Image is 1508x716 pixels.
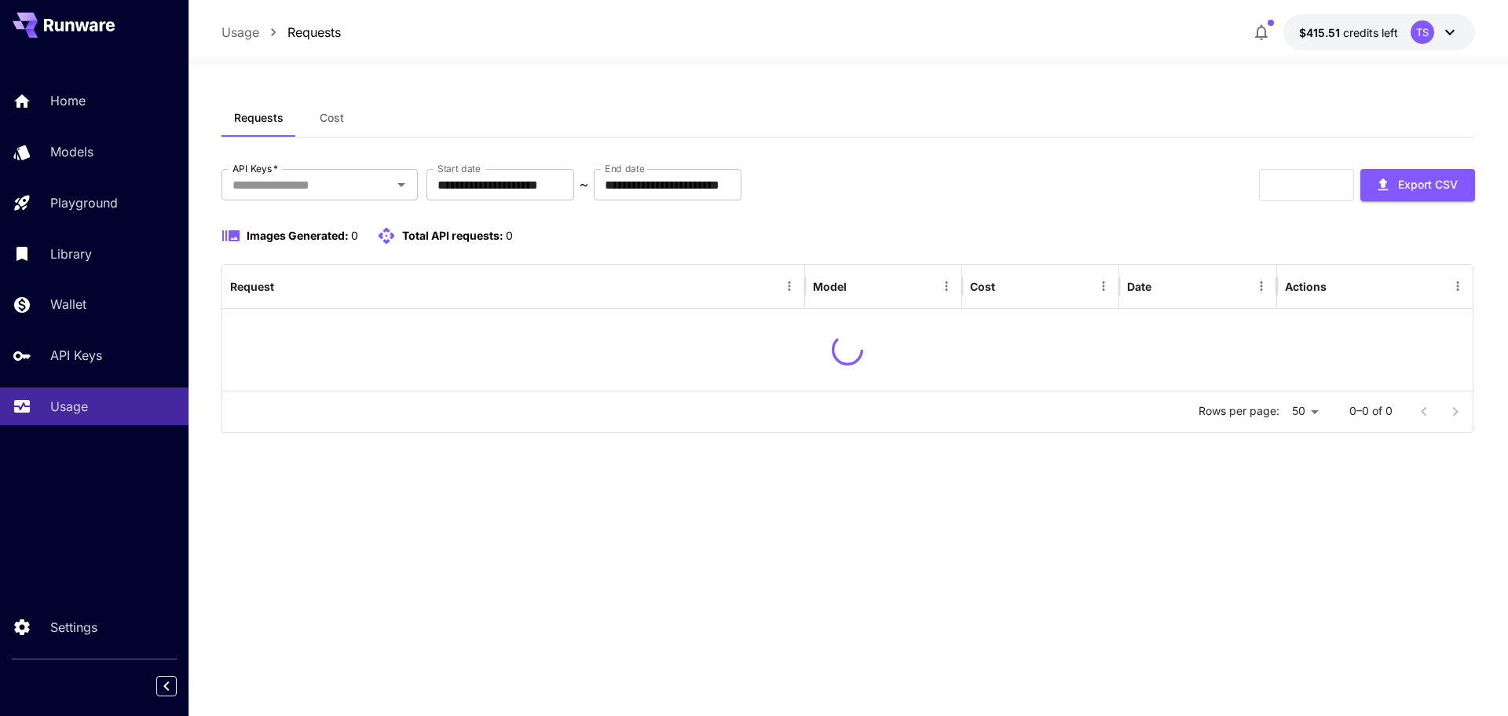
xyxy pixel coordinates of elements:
[1250,275,1272,297] button: Menu
[50,244,92,263] p: Library
[234,111,284,125] span: Requests
[232,162,278,175] label: API Keys
[1299,26,1343,39] span: $415.51
[287,23,341,42] a: Requests
[50,397,88,416] p: Usage
[50,142,93,161] p: Models
[1153,275,1175,297] button: Sort
[580,175,588,194] p: ~
[605,162,644,175] label: End date
[50,295,86,314] p: Wallet
[1447,275,1469,297] button: Menu
[50,346,102,365] p: API Keys
[351,229,358,242] span: 0
[156,676,177,696] button: Collapse sidebar
[221,23,259,42] a: Usage
[778,275,800,297] button: Menu
[50,618,97,637] p: Settings
[506,229,513,242] span: 0
[1343,26,1398,39] span: credits left
[50,91,86,110] p: Home
[390,174,412,196] button: Open
[50,193,118,212] p: Playground
[247,229,349,242] span: Images Generated:
[437,162,481,175] label: Start date
[1349,403,1393,419] p: 0–0 of 0
[168,672,188,700] div: Collapse sidebar
[320,111,344,125] span: Cost
[1286,400,1324,423] div: 50
[1285,280,1327,293] div: Actions
[221,23,341,42] nav: breadcrumb
[1360,169,1475,201] button: Export CSV
[997,275,1019,297] button: Sort
[1127,280,1151,293] div: Date
[813,280,847,293] div: Model
[402,229,503,242] span: Total API requests:
[970,280,995,293] div: Cost
[230,280,274,293] div: Request
[935,275,957,297] button: Menu
[1199,403,1279,419] p: Rows per page:
[1283,14,1475,50] button: $415.50893TS
[848,275,870,297] button: Sort
[1093,275,1115,297] button: Menu
[276,275,298,297] button: Sort
[1411,20,1434,44] div: TS
[1299,24,1398,41] div: $415.50893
